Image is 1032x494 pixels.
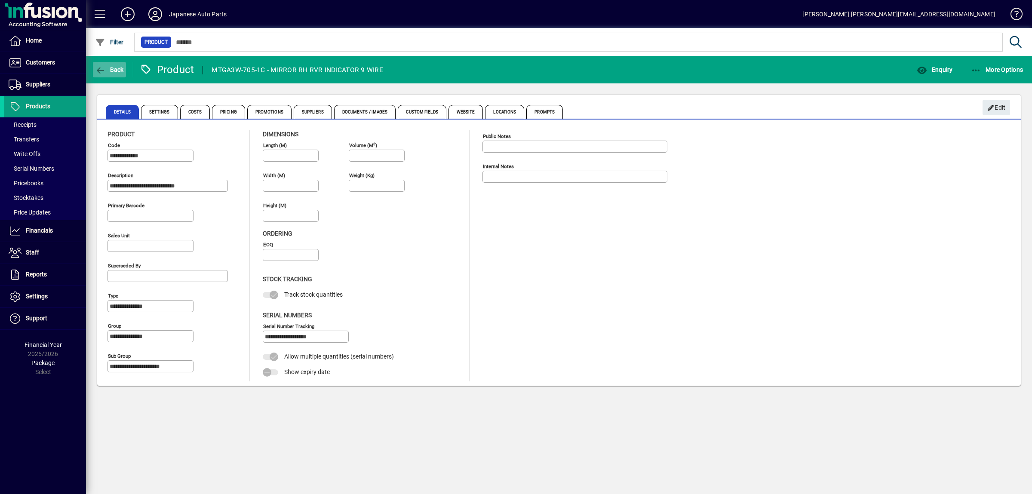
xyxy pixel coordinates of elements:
[4,264,86,285] a: Reports
[4,74,86,95] a: Suppliers
[263,172,285,178] mat-label: Width (m)
[4,176,86,190] a: Pricebooks
[373,141,375,146] sup: 3
[263,276,312,282] span: Stock Tracking
[334,105,396,119] span: Documents / Images
[4,308,86,329] a: Support
[9,136,39,143] span: Transfers
[108,172,133,178] mat-label: Description
[9,150,40,157] span: Write Offs
[483,133,511,139] mat-label: Public Notes
[144,38,168,46] span: Product
[4,190,86,205] a: Stocktakes
[26,81,50,88] span: Suppliers
[398,105,446,119] span: Custom Fields
[263,203,286,209] mat-label: Height (m)
[448,105,483,119] span: Website
[108,263,141,269] mat-label: Superseded by
[26,293,48,300] span: Settings
[802,7,995,21] div: [PERSON_NAME] [PERSON_NAME][EMAIL_ADDRESS][DOMAIN_NAME]
[987,101,1006,115] span: Edit
[95,66,124,73] span: Back
[9,165,54,172] span: Serial Numbers
[526,105,563,119] span: Prompts
[26,271,47,278] span: Reports
[108,353,131,359] mat-label: Sub group
[263,323,314,329] mat-label: Serial Number tracking
[915,62,955,77] button: Enquiry
[284,353,394,360] span: Allow multiple quantities (serial numbers)
[141,6,169,22] button: Profile
[86,62,133,77] app-page-header-button: Back
[4,52,86,74] a: Customers
[9,209,51,216] span: Price Updates
[93,34,126,50] button: Filter
[4,205,86,220] a: Price Updates
[349,142,377,148] mat-label: Volume (m )
[95,39,124,46] span: Filter
[4,117,86,132] a: Receipts
[180,105,210,119] span: Costs
[263,142,287,148] mat-label: Length (m)
[108,293,118,299] mat-label: Type
[26,37,42,44] span: Home
[263,230,292,237] span: Ordering
[284,291,343,298] span: Track stock quantities
[93,62,126,77] button: Back
[4,30,86,52] a: Home
[349,172,375,178] mat-label: Weight (Kg)
[969,62,1026,77] button: More Options
[971,66,1023,73] span: More Options
[108,233,130,239] mat-label: Sales unit
[114,6,141,22] button: Add
[212,105,245,119] span: Pricing
[31,359,55,366] span: Package
[263,131,298,138] span: Dimensions
[247,105,292,119] span: Promotions
[263,242,273,248] mat-label: EOQ
[4,161,86,176] a: Serial Numbers
[25,341,62,348] span: Financial Year
[141,105,178,119] span: Settings
[26,249,39,256] span: Staff
[263,312,312,319] span: Serial Numbers
[106,105,139,119] span: Details
[26,315,47,322] span: Support
[9,180,43,187] span: Pricebooks
[26,59,55,66] span: Customers
[294,105,332,119] span: Suppliers
[212,63,383,77] div: MTGA3W-705-1C - MIRROR RH RVR INDICATOR 9 WIRE
[140,63,194,77] div: Product
[4,242,86,264] a: Staff
[26,103,50,110] span: Products
[284,368,330,375] span: Show expiry date
[4,147,86,161] a: Write Offs
[4,286,86,307] a: Settings
[108,323,121,329] mat-label: Group
[4,220,86,242] a: Financials
[485,105,524,119] span: Locations
[108,142,120,148] mat-label: Code
[9,194,43,201] span: Stocktakes
[917,66,952,73] span: Enquiry
[1004,2,1021,30] a: Knowledge Base
[169,7,227,21] div: Japanese Auto Parts
[4,132,86,147] a: Transfers
[983,100,1010,115] button: Edit
[9,121,37,128] span: Receipts
[108,203,144,209] mat-label: Primary barcode
[107,131,135,138] span: Product
[483,163,514,169] mat-label: Internal Notes
[26,227,53,234] span: Financials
